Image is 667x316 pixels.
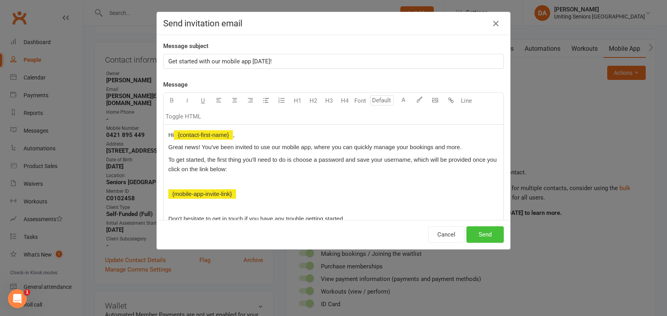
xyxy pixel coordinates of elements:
[201,97,205,104] span: U
[305,93,321,109] button: H2
[370,95,394,105] input: Default
[24,289,30,296] span: 1
[168,156,498,172] span: To get started, the first thing you'll need to do is choose a password and save your username, wh...
[168,131,174,138] span: Hi
[337,93,352,109] button: H4
[396,93,411,109] button: A
[195,93,211,109] button: U
[428,226,464,243] button: Cancel
[163,18,504,28] h4: Send invitation email
[164,109,203,124] button: Toggle HTML
[490,17,502,30] button: Close
[352,93,368,109] button: Font
[459,93,474,109] button: Line
[163,41,208,51] label: Message subject
[466,226,504,243] button: Send
[321,93,337,109] button: H3
[163,80,188,89] label: Message
[168,144,462,150] span: Great news! You've been invited to use our mobile app, where you can quickly manage your bookings...
[233,131,234,138] span: ,
[8,289,27,308] iframe: Intercom live chat
[289,93,305,109] button: H1
[168,58,272,65] span: Get started with our mobile app [DATE]!
[168,215,345,222] span: Don't hesitate to get in touch if you have any trouble getting started.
